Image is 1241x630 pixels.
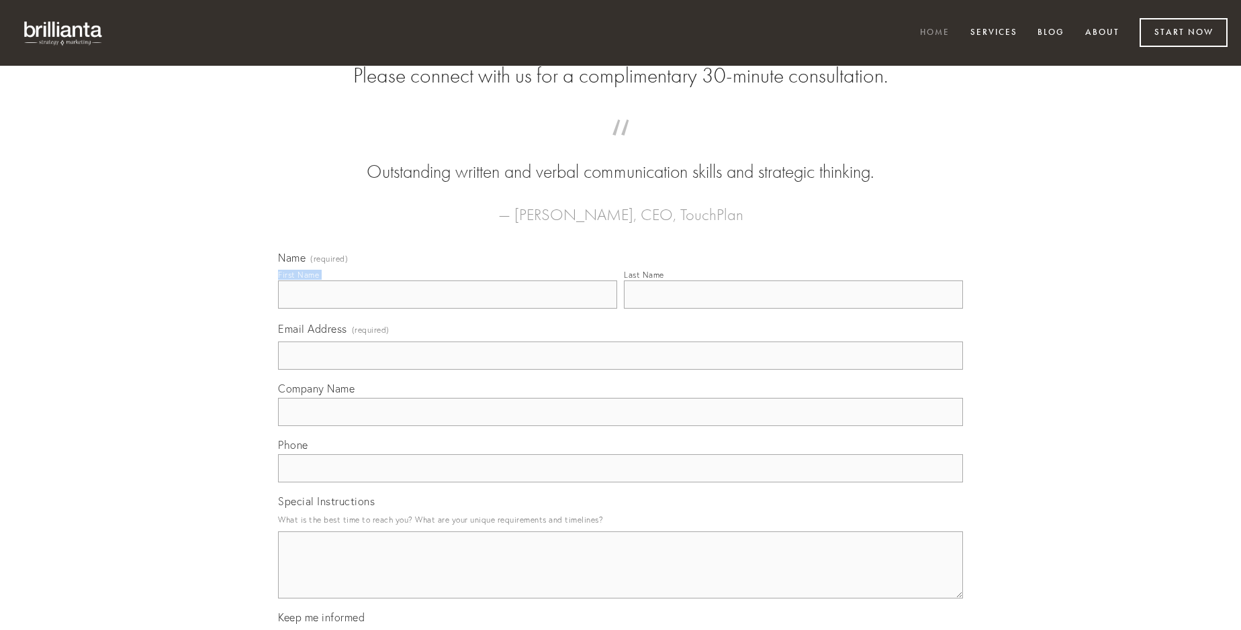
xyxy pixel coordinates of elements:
[300,133,941,159] span: “
[352,321,389,339] span: (required)
[300,185,941,228] figcaption: — [PERSON_NAME], CEO, TouchPlan
[1029,22,1073,44] a: Blog
[13,13,114,52] img: brillianta - research, strategy, marketing
[278,270,319,280] div: First Name
[1076,22,1128,44] a: About
[278,251,306,264] span: Name
[962,22,1026,44] a: Services
[624,270,664,280] div: Last Name
[300,133,941,185] blockquote: Outstanding written and verbal communication skills and strategic thinking.
[278,438,308,452] span: Phone
[278,63,963,89] h2: Please connect with us for a complimentary 30-minute consultation.
[911,22,958,44] a: Home
[278,611,365,624] span: Keep me informed
[278,382,355,395] span: Company Name
[1140,18,1228,47] a: Start Now
[310,255,348,263] span: (required)
[278,322,347,335] span: Email Address
[278,511,963,529] p: What is the best time to reach you? What are your unique requirements and timelines?
[278,494,375,508] span: Special Instructions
